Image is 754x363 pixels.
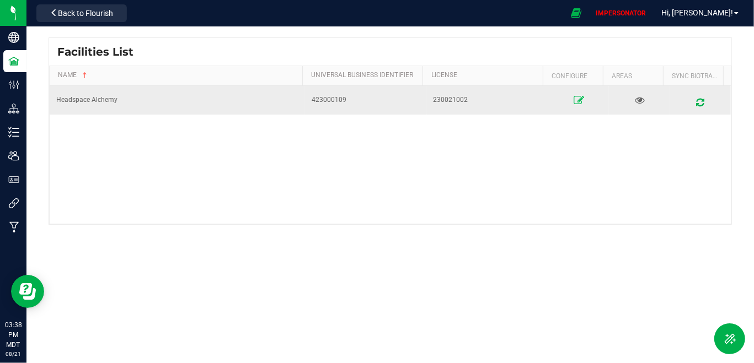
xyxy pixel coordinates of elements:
inline-svg: Users [8,150,19,161]
span: Back to Flourish [58,9,113,18]
th: Sync BioTrack [663,66,723,86]
span: Hi, [PERSON_NAME]! [661,8,733,17]
iframe: Resource center [11,275,44,308]
p: 03:38 PM MDT [5,320,22,350]
div: 230021002 [434,95,542,105]
a: Name [58,71,298,80]
inline-svg: Integrations [8,198,19,209]
th: Configure [543,66,603,86]
p: IMPERSONATOR [591,8,650,18]
inline-svg: User Roles [8,174,19,185]
inline-svg: Company [8,32,19,43]
th: Areas [603,66,663,86]
a: Sync from BioTrack [677,90,724,110]
span: Facilities List [57,44,133,60]
span: Open Ecommerce Menu [564,2,589,24]
button: Back to Flourish [36,4,127,22]
inline-svg: Facilities [8,56,19,67]
inline-svg: Manufacturing [8,221,19,232]
a: License [431,71,538,80]
a: Universal Business Identifier [311,71,418,80]
inline-svg: Configuration [8,79,19,90]
p: 08/21 [5,350,22,358]
div: 423000109 [312,95,420,105]
button: Toggle Menu [714,323,745,354]
inline-svg: Distribution [8,103,19,114]
div: Headspace Alchemy [56,95,298,105]
inline-svg: Inventory [8,127,19,138]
